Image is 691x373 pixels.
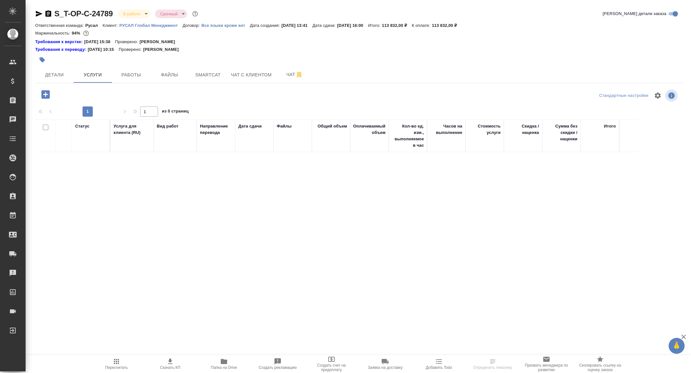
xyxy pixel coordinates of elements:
[392,123,424,149] div: Кол-во ед. изм., выполняемое в час
[85,23,103,28] p: Русал
[282,23,313,28] p: [DATE] 13:41
[665,89,679,102] span: Посмотреть информацию
[119,23,183,28] p: РУСАЛ Глобал Менеджмент
[473,365,512,370] span: Определить тематику
[35,10,43,18] button: Скопировать ссылку для ЯМессенджера
[119,22,183,28] a: РУСАЛ Глобал Менеджмент
[158,11,179,17] button: Срочный
[143,46,183,53] p: [PERSON_NAME]
[368,23,382,28] p: Итого:
[669,338,685,354] button: 🙏
[103,23,119,28] p: Клиент:
[160,365,180,370] span: Скачать КП
[671,339,682,353] span: 🙏
[250,23,281,28] p: Дата создания:
[139,39,180,45] p: [PERSON_NAME]
[54,9,113,18] a: S_T-OP-C-24789
[603,11,666,17] span: [PERSON_NAME] детали заказа
[200,123,232,136] div: Направление перевода
[318,123,347,129] div: Общий объем
[77,71,108,79] span: Услуги
[312,23,337,28] p: Дата сдачи:
[72,31,82,35] p: 94%
[308,363,354,372] span: Создать счет на предоплату
[88,46,119,53] p: [DATE] 10:15
[162,107,189,117] span: из 0 страниц
[90,355,143,373] button: Пересчитать
[238,123,262,129] div: Дата сдачи
[259,365,297,370] span: Создать рекламацию
[183,23,202,28] p: Договор:
[35,39,84,45] div: Нажми, чтобы открыть папку с инструкцией
[115,39,140,45] p: Проверено:
[211,365,237,370] span: Папка на Drive
[520,355,573,373] button: Призвать менеджера по развитию
[466,355,520,373] button: Определить тематику
[35,39,84,45] a: Требования к верстке:
[545,123,577,142] div: Сумма без скидки / наценки
[295,71,303,79] svg: Отписаться
[604,123,616,129] div: Итого
[573,355,627,373] button: Скопировать ссылку на оценку заказа
[39,71,70,79] span: Детали
[84,39,115,45] p: [DATE] 15:38
[35,46,88,53] div: Нажми, чтобы открыть папку с инструкцией
[44,10,52,18] button: Скопировать ссылку
[279,71,310,79] span: Чат
[412,355,466,373] button: Добавить Todo
[507,123,539,136] div: Скидка / наценка
[432,23,462,28] p: 113 832,00 ₽
[116,71,147,79] span: Работы
[337,23,368,28] p: [DATE] 16:00
[523,363,569,372] span: Призвать менеджера по развитию
[157,123,179,129] div: Вид работ
[114,123,150,136] div: Услуга для клиента (RU)
[35,46,88,53] a: Требования к переводу:
[358,355,412,373] button: Заявка на доставку
[650,88,665,103] span: Настроить таблицу
[277,123,291,129] div: Файлы
[305,355,358,373] button: Создать счет на предоплату
[193,71,223,79] span: Smartcat
[37,88,54,101] button: Добавить услугу
[412,23,432,28] p: К оплате:
[35,53,49,67] button: Добавить тэг
[353,123,385,136] div: Оплачиваемый объем
[382,23,412,28] p: 113 832,00 ₽
[469,123,501,136] div: Стоимость услуги
[119,46,143,53] p: Проверено:
[35,23,85,28] p: Ответственная команда:
[201,22,250,28] a: Все языки кроме кит
[430,123,462,136] div: Часов на выполнение
[35,31,72,35] p: Маржинальность:
[75,123,90,129] div: Статус
[155,10,187,18] div: В работе
[426,365,452,370] span: Добавить Todo
[105,365,128,370] span: Пересчитать
[598,91,650,101] div: split button
[197,355,251,373] button: Папка на Drive
[231,71,272,79] span: Чат с клиентом
[368,365,402,370] span: Заявка на доставку
[82,29,90,37] button: 6069.00 RUB;
[577,363,623,372] span: Скопировать ссылку на оценку заказа
[201,23,250,28] p: Все языки кроме кит
[251,355,305,373] button: Создать рекламацию
[118,10,150,18] div: В работе
[154,71,185,79] span: Файлы
[143,355,197,373] button: Скачать КП
[121,11,142,17] button: В работе
[191,10,199,18] button: Доп статусы указывают на важность/срочность заказа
